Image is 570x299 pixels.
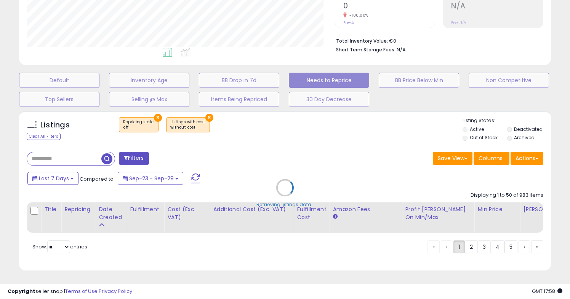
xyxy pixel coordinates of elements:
button: Non Competitive [469,73,549,88]
button: Selling @ Max [109,92,189,107]
span: N/A [397,46,406,53]
button: 30 Day Decrease [289,92,369,107]
div: Retrieving listings data.. [256,201,314,208]
b: Total Inventory Value: [336,38,388,44]
span: 2025-10-7 17:58 GMT [532,288,562,295]
button: Default [19,73,99,88]
button: Top Sellers [19,92,99,107]
small: Prev: N/A [451,20,466,25]
div: seller snap | | [8,288,132,295]
a: Terms of Use [65,288,98,295]
button: Needs to Reprice [289,73,369,88]
h2: N/A [451,2,543,12]
button: Inventory Age [109,73,189,88]
button: Items Being Repriced [199,92,279,107]
button: BB Drop in 7d [199,73,279,88]
b: Short Term Storage Fees: [336,46,395,53]
small: Prev: 5 [343,20,354,25]
li: €0 [336,36,538,45]
button: BB Price Below Min [379,73,459,88]
strong: Copyright [8,288,35,295]
small: -100.00% [347,13,368,18]
a: Privacy Policy [99,288,132,295]
h2: 0 [343,2,435,12]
